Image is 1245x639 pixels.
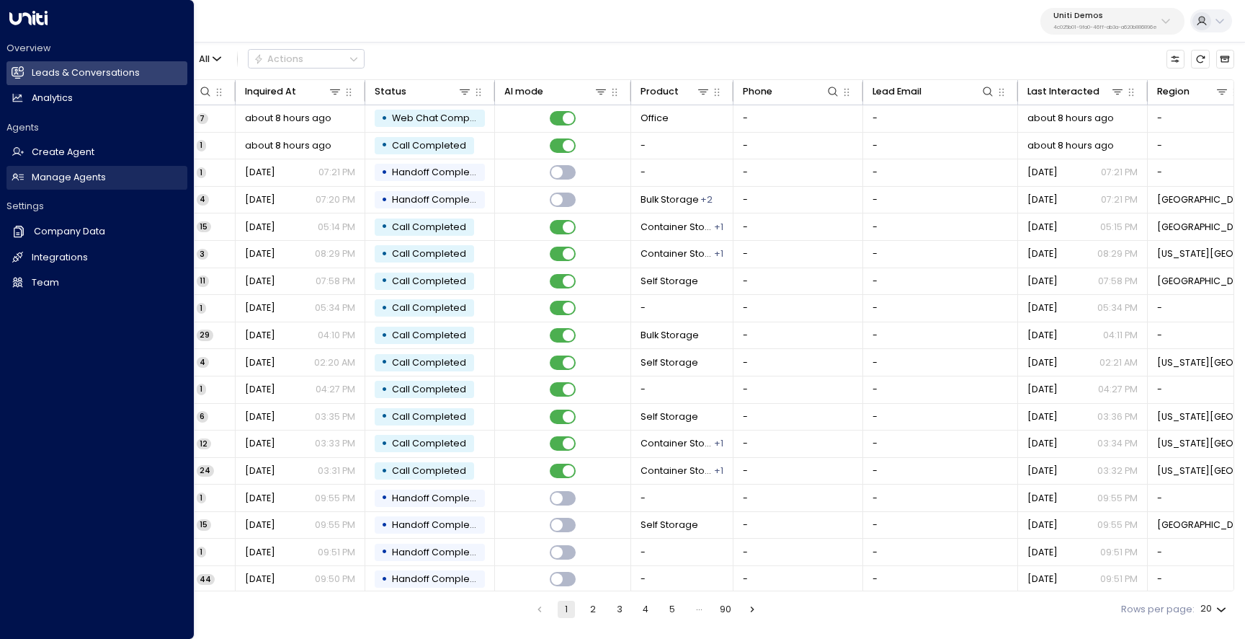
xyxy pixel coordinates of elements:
[863,322,1018,349] td: -
[197,439,211,449] span: 12
[197,547,206,558] span: 1
[743,84,841,100] div: Phone
[381,162,388,184] div: •
[641,84,679,100] div: Product
[1191,50,1209,68] span: Refresh
[1027,546,1058,559] span: Aug 19, 2025
[641,221,713,234] span: Container Storage
[381,487,388,509] div: •
[197,167,206,178] span: 1
[1027,437,1058,450] span: Aug 20, 2025
[318,464,355,477] p: 03:31 PM
[1098,275,1138,288] p: 07:58 PM
[863,431,1018,457] td: -
[315,573,355,586] p: 09:50 PM
[245,464,275,477] span: Aug 20, 2025
[381,189,388,211] div: •
[1157,193,1243,206] span: San Francisco
[375,84,406,100] div: Status
[197,519,211,530] span: 15
[1040,8,1184,35] button: Uniti Demos4c025b01-9fa0-46ff-ab3a-a620b886896e
[631,566,733,593] td: -
[197,465,214,476] span: 24
[245,112,331,125] span: about 8 hours ago
[381,568,388,591] div: •
[1097,247,1138,260] p: 08:29 PM
[1027,573,1058,586] span: Aug 19, 2025
[1100,221,1138,234] p: 05:15 PM
[316,193,355,206] p: 07:20 PM
[1157,464,1243,477] span: New York City
[1097,437,1138,450] p: 03:34 PM
[1027,166,1058,179] span: Yesterday
[197,493,206,503] span: 1
[245,356,275,369] span: Aug 21, 2025
[6,42,187,55] h2: Overview
[197,140,206,151] span: 1
[863,404,1018,431] td: -
[381,514,388,537] div: •
[637,601,654,618] button: Go to page 4
[316,383,355,396] p: 04:27 PM
[641,112,669,125] span: Office
[863,105,1018,132] td: -
[504,84,543,100] div: AI mode
[1027,329,1058,342] span: Aug 21, 2025
[863,349,1018,376] td: -
[6,200,187,213] h2: Settings
[863,512,1018,539] td: -
[6,271,187,295] a: Team
[1027,275,1058,288] span: Aug 21, 2025
[197,357,209,368] span: 4
[863,485,1018,511] td: -
[1157,84,1230,100] div: Region
[392,275,466,287] span: Call Completed
[1053,25,1157,30] p: 4c025b01-9fa0-46ff-ab3a-a620b886896e
[863,268,1018,295] td: -
[245,84,296,100] div: Inquired At
[1027,193,1058,206] span: Yesterday
[197,194,209,205] span: 4
[664,601,681,618] button: Go to page 5
[631,133,733,159] td: -
[641,519,698,532] span: Self Storage
[6,219,187,244] a: Company Data
[197,276,209,286] span: 11
[6,141,187,164] a: Create Agent
[641,275,698,288] span: Self Storage
[197,249,208,260] span: 3
[392,221,466,233] span: Call Completed
[392,464,466,477] span: Call Completed
[392,247,466,260] span: Call Completed
[863,213,1018,240] td: -
[733,431,863,457] td: -
[245,221,275,234] span: Aug 22, 2025
[245,573,275,586] span: Aug 19, 2025
[641,356,698,369] span: Self Storage
[863,187,1018,213] td: -
[381,541,388,563] div: •
[873,84,996,100] div: Lead Email
[733,105,863,132] td: -
[245,301,275,314] span: Aug 21, 2025
[1157,519,1243,532] span: San Francisco
[392,329,466,341] span: Call Completed
[1027,492,1058,505] span: Aug 19, 2025
[392,492,486,504] span: Handoff Completed
[197,221,211,232] span: 15
[714,437,723,450] div: Self Storage
[1027,301,1058,314] span: Aug 21, 2025
[714,221,723,234] div: Self Storage
[863,133,1018,159] td: -
[1157,410,1243,423] span: New York City
[1097,492,1138,505] p: 09:55 PM
[1157,247,1243,260] span: New York City
[381,379,388,401] div: •
[631,159,733,186] td: -
[318,166,355,179] p: 07:21 PM
[1101,166,1138,179] p: 07:21 PM
[375,84,473,100] div: Status
[245,329,275,342] span: Aug 21, 2025
[245,166,275,179] span: Yesterday
[863,159,1018,186] td: -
